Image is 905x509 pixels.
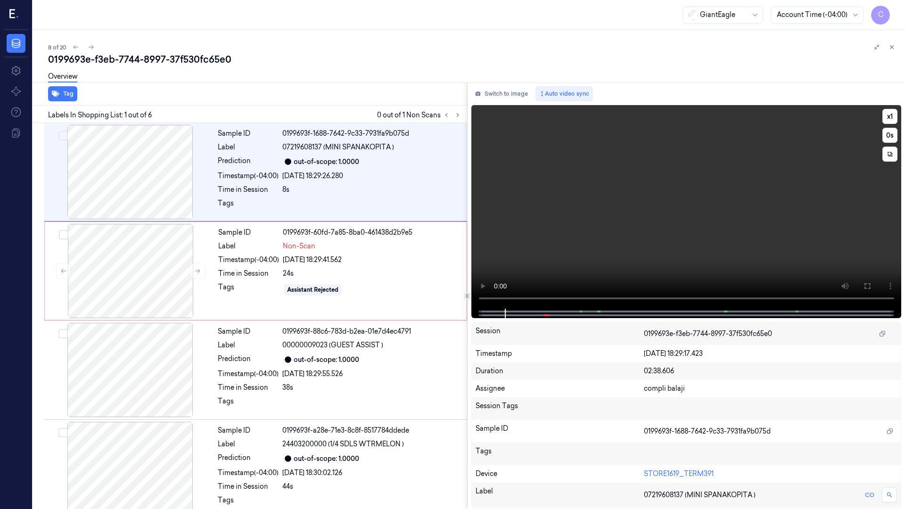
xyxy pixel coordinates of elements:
span: 00000009023 (GUEST ASSIST ) [282,340,383,350]
button: 0s [882,128,897,143]
div: 8s [282,185,461,195]
div: Sample ID [218,129,279,139]
div: Assistant Rejected [287,286,338,294]
div: [DATE] 18:29:17.423 [644,349,897,359]
div: 0199693f-60fd-7a85-8ba0-461438d2b9e5 [283,228,461,238]
div: Label [218,142,279,152]
div: Label [218,439,279,449]
div: Sample ID [476,424,644,439]
div: Tags [218,396,279,411]
span: 07219608137 (MINI SPANAKOPITA ) [644,490,756,500]
span: Labels In Shopping List: 1 out of 6 [48,110,152,120]
div: Prediction [218,453,279,464]
div: Sample ID [218,327,279,337]
div: Time in Session [218,383,279,393]
div: Session Tags [476,401,644,416]
span: 8 of 20 [48,43,66,51]
a: Overview [48,72,77,82]
div: 0199693f-1688-7642-9c33-7931fa9b075d [282,129,461,139]
div: Tags [476,446,644,461]
div: 38s [282,383,461,393]
button: Select row [59,230,68,239]
span: 0199693e-f3eb-7744-8997-37f530fc65e0 [644,329,772,339]
div: Label [476,486,644,503]
button: x1 [882,109,897,124]
div: Time in Session [218,269,279,279]
div: out-of-scope: 1.0000 [294,355,359,365]
div: Prediction [218,156,279,167]
button: Auto video sync [535,86,593,101]
div: Timestamp (-04:00) [218,171,279,181]
div: Timestamp (-04:00) [218,369,279,379]
div: Sample ID [218,426,279,435]
button: Tag [48,86,77,101]
button: Switch to image [471,86,532,101]
div: Tags [218,198,279,213]
button: Select row [58,428,68,437]
div: 0199693f-88c6-783d-b2ea-01e7d4ec4791 [282,327,461,337]
div: compli balaji [644,384,897,394]
div: Time in Session [218,185,279,195]
div: out-of-scope: 1.0000 [294,157,359,167]
div: Duration [476,366,644,376]
div: Timestamp [476,349,644,359]
div: 44s [282,482,461,492]
button: Select row [58,131,68,140]
div: Timestamp (-04:00) [218,468,279,478]
div: Timestamp (-04:00) [218,255,279,265]
span: 24403200000 (1/4 SDLS WTRMELON ) [282,439,404,449]
div: Label [218,241,279,251]
div: Session [476,326,644,341]
div: [DATE] 18:29:26.280 [282,171,461,181]
span: 0199693f-1688-7642-9c33-7931fa9b075d [644,427,771,436]
span: 0 out of 1 Non Scans [377,109,463,121]
div: [DATE] 18:29:41.562 [283,255,461,265]
div: Sample ID [218,228,279,238]
div: 02:38.606 [644,366,897,376]
div: out-of-scope: 1.0000 [294,454,359,464]
div: Tags [218,282,279,297]
div: 0199693f-a28e-71e3-8c8f-8517784ddede [282,426,461,435]
span: Non-Scan [283,241,315,251]
div: Assignee [476,384,644,394]
div: Device [476,469,644,479]
div: [DATE] 18:29:55.526 [282,369,461,379]
div: Prediction [218,354,279,365]
div: 0199693e-f3eb-7744-8997-37f530fc65e0 [48,53,897,66]
span: 07219608137 (MINI SPANAKOPITA ) [282,142,394,152]
button: Select row [58,329,68,338]
div: STORE1619_TERM391 [644,469,897,479]
button: C [871,6,890,25]
div: 24s [283,269,461,279]
div: Time in Session [218,482,279,492]
div: Label [218,340,279,350]
div: [DATE] 18:30:02.126 [282,468,461,478]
